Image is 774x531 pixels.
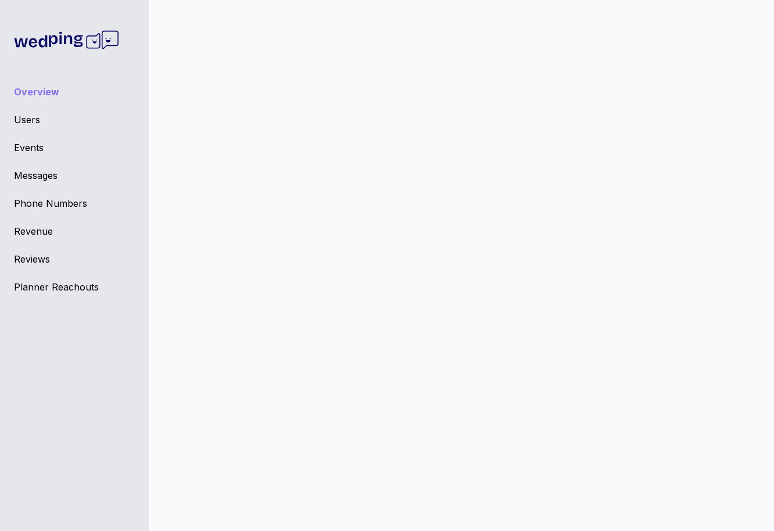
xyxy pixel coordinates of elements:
[14,85,135,99] a: Overview
[14,224,135,238] a: Revenue
[14,196,135,210] a: Phone Numbers
[14,168,135,182] a: Messages
[14,280,135,294] a: Planner Reachouts
[14,141,135,155] a: Events
[14,113,135,127] a: Users
[14,252,135,266] a: Reviews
